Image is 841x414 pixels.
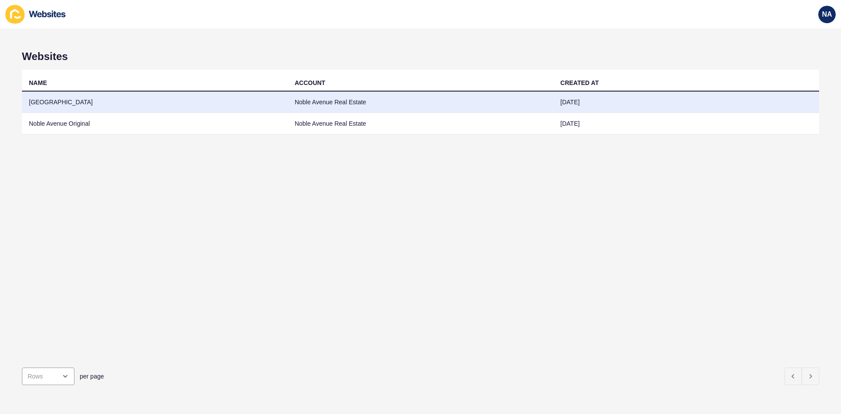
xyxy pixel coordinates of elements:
td: Noble Avenue Real Estate [288,113,554,134]
div: open menu [22,368,74,385]
div: ACCOUNT [295,78,325,87]
td: Noble Avenue Original [22,113,288,134]
div: NAME [29,78,47,87]
h1: Websites [22,50,819,63]
td: Noble Avenue Real Estate [288,92,554,113]
span: NA [822,10,832,19]
td: [DATE] [553,92,819,113]
div: CREATED AT [560,78,599,87]
td: [GEOGRAPHIC_DATA] [22,92,288,113]
td: [DATE] [553,113,819,134]
span: per page [80,372,104,381]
